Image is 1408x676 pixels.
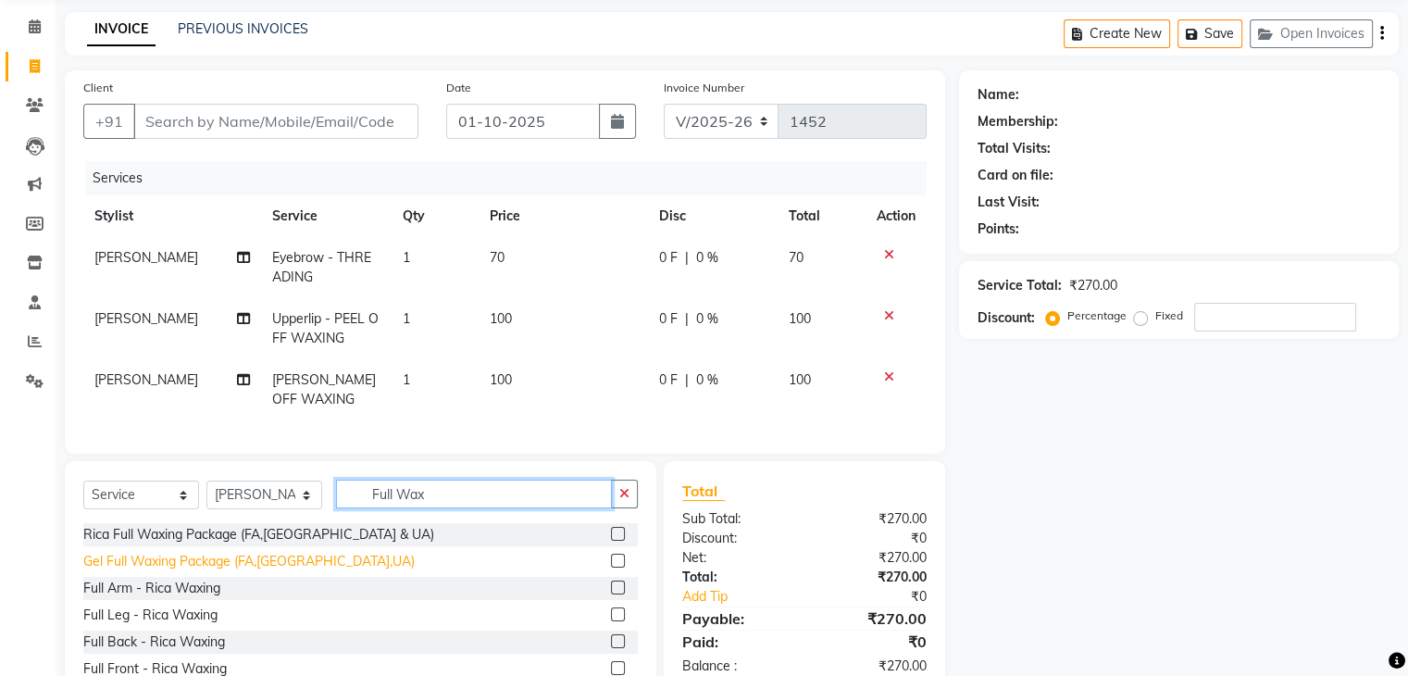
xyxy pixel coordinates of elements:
label: Percentage [1067,307,1127,324]
span: 100 [789,310,811,327]
div: Points: [978,219,1019,239]
button: Open Invoices [1250,19,1373,48]
div: Card on file: [978,166,1053,185]
div: Discount: [978,308,1035,328]
label: Invoice Number [664,80,744,96]
span: 70 [490,249,505,266]
span: 0 F [659,309,678,329]
div: Gel Full Waxing Package (FA,[GEOGRAPHIC_DATA],UA) [83,552,415,571]
div: Service Total: [978,276,1062,295]
label: Client [83,80,113,96]
span: Eyebrow - THREADING [272,249,371,285]
div: ₹270.00 [804,568,941,587]
a: Add Tip [668,587,827,607]
span: [PERSON_NAME] [94,371,198,388]
div: Discount: [668,529,804,548]
span: | [685,309,689,329]
div: ₹270.00 [1069,276,1117,295]
div: Net: [668,548,804,568]
div: Last Visit: [978,193,1040,212]
span: | [685,370,689,390]
span: 70 [789,249,804,266]
div: Paid: [668,631,804,653]
th: Qty [392,195,479,237]
div: ₹0 [804,529,941,548]
span: 0 F [659,248,678,268]
div: Payable: [668,607,804,630]
th: Service [261,195,392,237]
div: Name: [978,85,1019,105]
a: PREVIOUS INVOICES [178,20,308,37]
span: 100 [789,371,811,388]
span: 1 [403,249,410,266]
div: Rica Full Waxing Package (FA,[GEOGRAPHIC_DATA] & UA) [83,525,434,545]
span: [PERSON_NAME] [94,249,198,266]
span: [PERSON_NAME] [94,310,198,327]
span: 1 [403,371,410,388]
span: 0 % [696,248,718,268]
div: Membership: [978,112,1058,131]
div: Full Arm - Rica Waxing [83,579,220,598]
span: 0 % [696,309,718,329]
span: 100 [490,310,512,327]
div: ₹270.00 [804,657,941,676]
button: +91 [83,104,135,139]
th: Disc [648,195,778,237]
span: [PERSON_NAME] OFF WAXING [272,371,376,407]
span: | [685,248,689,268]
button: Create New [1064,19,1170,48]
span: 0 % [696,370,718,390]
label: Fixed [1155,307,1183,324]
input: Search by Name/Mobile/Email/Code [133,104,418,139]
label: Date [446,80,471,96]
th: Total [778,195,866,237]
div: Full Leg - Rica Waxing [83,606,218,625]
span: 0 F [659,370,678,390]
span: 100 [490,371,512,388]
th: Action [866,195,927,237]
input: Search or Scan [336,480,612,508]
th: Price [479,195,648,237]
div: ₹270.00 [804,607,941,630]
span: Upperlip - PEEL OFF WAXING [272,310,379,346]
div: Total: [668,568,804,587]
div: Sub Total: [668,509,804,529]
div: Total Visits: [978,139,1051,158]
div: Balance : [668,657,804,676]
div: ₹0 [804,631,941,653]
div: Full Back - Rica Waxing [83,632,225,652]
button: Save [1177,19,1242,48]
th: Stylist [83,195,261,237]
div: ₹0 [827,587,940,607]
span: 1 [403,310,410,327]
div: ₹270.00 [804,548,941,568]
div: ₹270.00 [804,509,941,529]
a: INVOICE [87,13,156,46]
div: Services [85,161,941,195]
span: Total [682,482,725,501]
